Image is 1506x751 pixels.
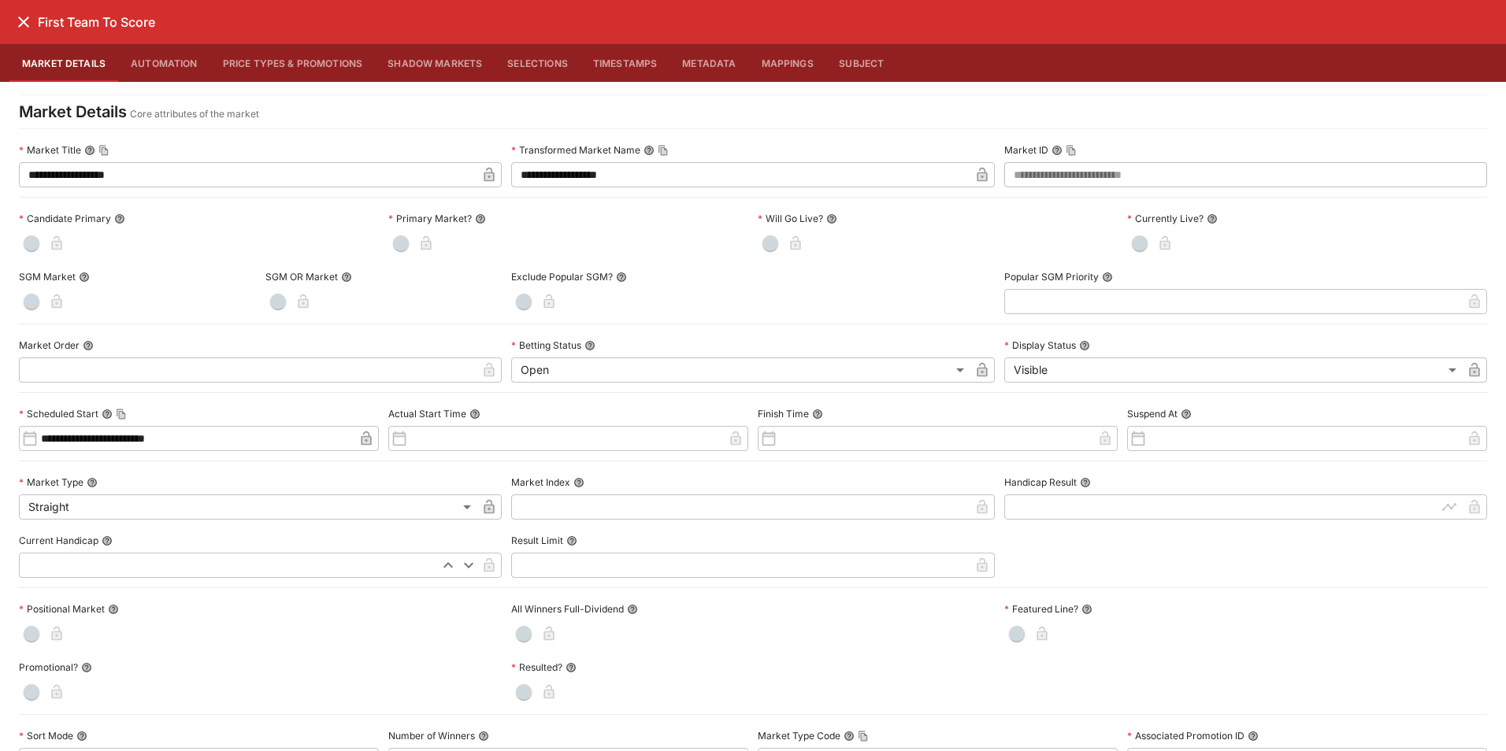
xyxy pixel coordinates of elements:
div: Open [511,357,969,383]
button: Display Status [1079,340,1090,351]
p: Finish Time [758,407,809,420]
p: Suspend At [1127,407,1178,420]
button: Resulted? [566,662,577,673]
p: Market Type [19,475,83,489]
p: Transformed Market Name [511,143,640,157]
button: Exclude Popular SGM? [616,272,627,283]
p: Betting Status [511,339,581,352]
button: Price Types & Promotions [210,44,376,82]
button: Sort Mode [76,731,87,742]
button: Subject [826,44,897,82]
p: Featured Line? [1004,602,1078,616]
div: Visible [1004,357,1462,383]
button: Finish Time [812,409,823,420]
button: SGM OR Market [341,272,352,283]
h4: Market Details [19,102,127,122]
p: Number of Winners [388,729,475,742]
p: Display Status [1004,339,1076,352]
button: Copy To Clipboard [1066,145,1077,156]
button: Positional Market [108,604,119,615]
p: Associated Promotion ID [1127,729,1244,742]
button: Selections [495,44,581,82]
button: Betting Status [584,340,595,351]
h6: First Team To Score [38,14,155,31]
button: Market IDCopy To Clipboard [1052,145,1063,156]
button: Result Limit [566,535,577,546]
button: Actual Start Time [469,409,480,420]
p: Promotional? [19,660,78,674]
p: SGM OR Market [265,270,338,283]
p: Will Go Live? [758,212,823,225]
button: Timestamps [581,44,670,82]
button: SGM Market [79,272,90,283]
button: Copy To Clipboard [858,731,869,742]
button: Market Type CodeCopy To Clipboard [844,731,855,742]
button: Handicap Result [1080,477,1091,488]
p: Exclude Popular SGM? [511,270,613,283]
button: Associated Promotion ID [1248,731,1259,742]
p: Core attributes of the market [130,106,259,122]
p: Market Type Code [758,729,840,742]
button: Mappings [749,44,826,82]
button: Shadow Markets [375,44,495,82]
button: Copy To Clipboard [116,409,127,420]
button: Copy To Clipboard [658,145,669,156]
button: Current Handicap [102,535,113,546]
p: Positional Market [19,602,105,616]
p: Sort Mode [19,729,73,742]
p: Market Title [19,143,81,157]
p: Current Handicap [19,534,98,547]
button: Popular SGM Priority [1102,272,1113,283]
button: Will Go Live? [826,213,837,224]
p: SGM Market [19,270,76,283]
p: Popular SGM Priority [1004,270,1099,283]
p: Handicap Result [1004,475,1077,489]
p: Scheduled Start [19,407,98,420]
button: Market TitleCopy To Clipboard [84,145,95,156]
p: Primary Market? [388,212,472,225]
button: Featured Line? [1081,604,1092,615]
p: Resulted? [511,660,562,674]
button: Number of Winners [478,731,489,742]
button: Candidate Primary [114,213,125,224]
button: Copy To Clipboard [98,145,109,156]
button: Promotional? [81,662,92,673]
p: All Winners Full-Dividend [511,602,624,616]
p: Market Order [19,339,80,352]
button: Market Type [87,477,98,488]
button: Metadata [670,44,748,82]
button: Scheduled StartCopy To Clipboard [102,409,113,420]
button: Currently Live? [1207,213,1218,224]
button: Market Order [83,340,94,351]
p: Market Index [511,475,570,489]
p: Market ID [1004,143,1048,157]
button: Suspend At [1181,409,1192,420]
button: Automation [118,44,210,82]
p: Candidate Primary [19,212,111,225]
button: Market Details [9,44,118,82]
p: Result Limit [511,534,563,547]
button: Transformed Market NameCopy To Clipboard [644,145,655,156]
p: Currently Live? [1127,212,1204,225]
p: Actual Start Time [388,407,466,420]
div: Straight [19,494,477,520]
button: close [9,8,38,36]
button: Market Index [573,477,584,488]
button: Primary Market? [475,213,486,224]
button: All Winners Full-Dividend [627,604,638,615]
